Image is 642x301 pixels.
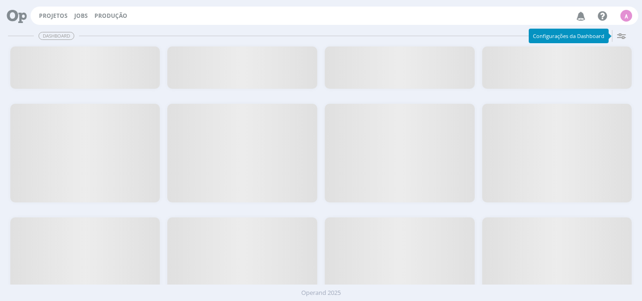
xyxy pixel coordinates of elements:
[39,12,68,20] a: Projetos
[620,10,632,22] div: A
[620,8,633,24] button: A
[74,12,88,20] a: Jobs
[36,12,70,20] button: Projetos
[39,32,74,40] span: Dashboard
[71,12,91,20] button: Jobs
[94,12,127,20] a: Produção
[92,12,130,20] button: Produção
[529,29,609,43] div: Configurações da Dashboard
